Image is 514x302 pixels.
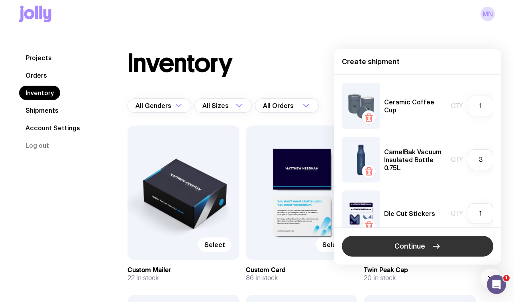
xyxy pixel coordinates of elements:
span: Qty [451,156,463,164]
span: 20 in stock [364,274,396,282]
button: Log out [19,138,55,153]
h3: Twin Peak Cap [364,266,476,274]
span: All Sizes [202,98,230,113]
span: Qty [451,102,463,110]
span: Continue [394,241,425,251]
span: All Genders [135,98,173,113]
div: Search for option [194,98,252,113]
h5: Die Cut Stickers [384,210,435,218]
span: Select [322,241,343,249]
h3: Custom Card [246,266,358,274]
span: 22 in stock [128,274,159,282]
a: Account Settings [19,121,86,135]
a: MN [481,7,495,21]
span: 86 in stock [246,274,278,282]
input: Search for option [295,98,300,113]
div: Search for option [128,98,191,113]
input: Search for option [230,98,233,113]
span: Select [204,241,225,249]
h4: Create shipment [342,57,493,67]
h1: Inventory [128,51,232,76]
iframe: Intercom live chat [487,275,506,294]
h3: Custom Mailer [128,266,239,274]
a: Projects [19,51,58,65]
span: Qty [451,210,463,218]
a: Orders [19,68,53,82]
h5: Ceramic Coffee Cup [384,98,447,114]
a: Inventory [19,86,60,100]
a: Shipments [19,103,65,118]
span: All Orders [263,98,295,113]
span: 1 [503,275,510,281]
div: Search for option [255,98,319,113]
h5: CamelBak Vacuum Insulated Bottle 0.75L [384,148,447,172]
button: Continue [342,236,493,257]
